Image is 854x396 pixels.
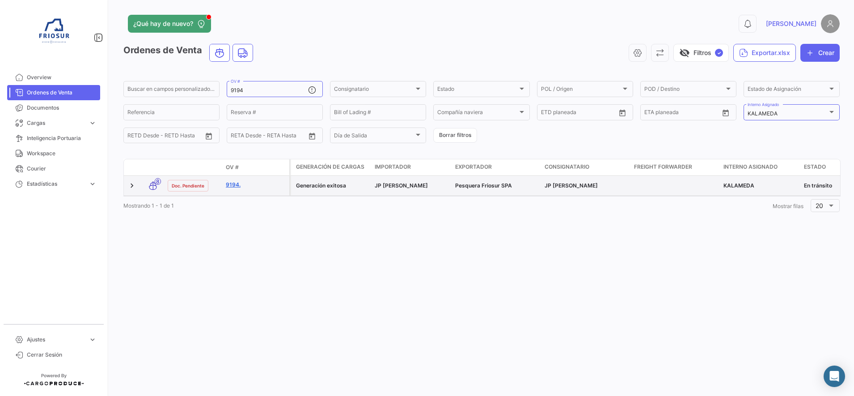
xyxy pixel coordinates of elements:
[226,181,286,189] a: 9194.
[296,163,364,171] span: Generación de cargas
[127,181,136,190] a: Expand/Collapse Row
[455,182,512,189] span: Pesquera Friosur SPA
[226,163,239,171] span: OV #
[720,159,800,175] datatable-header-cell: Interno Asignado
[27,119,85,127] span: Cargas
[541,159,630,175] datatable-header-cell: Consignatario
[7,85,100,100] a: Ordenes de Venta
[27,134,97,142] span: Inteligencia Portuaria
[27,351,97,359] span: Cerrar Sesión
[715,49,723,57] span: ✓
[821,14,840,33] img: placeholder-user.png
[375,163,411,171] span: Importador
[733,44,796,62] button: Exportar.xlsx
[7,70,100,85] a: Overview
[133,19,193,28] span: ¿Qué hay de nuevo?
[27,180,85,188] span: Estadísticas
[305,129,319,143] button: Open calendar
[375,182,428,189] span: JP KLAUSEN
[27,165,97,173] span: Courier
[31,11,76,55] img: 6ea6c92c-e42a-4aa8-800a-31a9cab4b7b0.jpg
[155,178,161,185] span: 8
[231,134,247,140] input: Desde
[644,111,660,117] input: Desde
[27,336,85,344] span: Ajustes
[27,73,97,81] span: Overview
[824,366,845,387] div: Abrir Intercom Messenger
[748,87,828,94] span: Estado de Asignación
[222,160,289,175] datatable-header-cell: OV #
[7,161,100,176] a: Courier
[719,106,732,119] button: Open calendar
[27,89,97,97] span: Ordenes de Venta
[89,119,97,127] span: expand_more
[437,87,517,94] span: Estado
[804,163,826,171] span: Estado
[253,134,289,140] input: Hasta
[296,182,368,190] div: Generación exitosa
[27,149,97,158] span: Workspace
[634,163,692,171] span: Freight Forwarder
[541,87,621,94] span: POL / Origen
[630,159,720,175] datatable-header-cell: Freight Forwarder
[291,159,371,175] datatable-header-cell: Generación de cargas
[667,111,702,117] input: Hasta
[334,134,414,140] span: Día de Salida
[334,87,414,94] span: Consignatario
[437,111,517,117] span: Compañía naviera
[89,180,97,188] span: expand_more
[800,44,840,62] button: Crear
[766,19,816,28] span: [PERSON_NAME]
[748,110,778,117] mat-select-trigger: KALAMEDA
[455,163,492,171] span: Exportador
[773,203,803,209] span: Mostrar filas
[7,131,100,146] a: Inteligencia Portuaria
[202,129,216,143] button: Open calendar
[673,44,729,62] button: visibility_offFiltros✓
[545,182,598,189] span: JP KLAUSEN
[128,15,211,33] button: ¿Qué hay de nuevo?
[210,44,229,61] button: Ocean
[433,128,477,143] button: Borrar filtros
[452,159,541,175] datatable-header-cell: Exportador
[816,202,823,209] span: 20
[679,47,690,58] span: visibility_off
[723,163,778,171] span: Interno Asignado
[233,44,253,61] button: Land
[541,111,557,117] input: Desde
[7,146,100,161] a: Workspace
[123,44,256,62] h3: Ordenes de Venta
[563,111,599,117] input: Hasta
[150,134,186,140] input: Hasta
[89,336,97,344] span: expand_more
[616,106,629,119] button: Open calendar
[27,104,97,112] span: Documentos
[545,163,589,171] span: Consignatario
[172,182,204,189] span: Doc. Pendiente
[164,164,222,171] datatable-header-cell: Estado Doc.
[123,202,174,209] span: Mostrando 1 - 1 de 1
[142,164,164,171] datatable-header-cell: Modo de Transporte
[127,134,144,140] input: Desde
[644,87,724,94] span: POD / Destino
[7,100,100,115] a: Documentos
[371,159,452,175] datatable-header-cell: Importador
[723,182,754,189] span: KALAMEDA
